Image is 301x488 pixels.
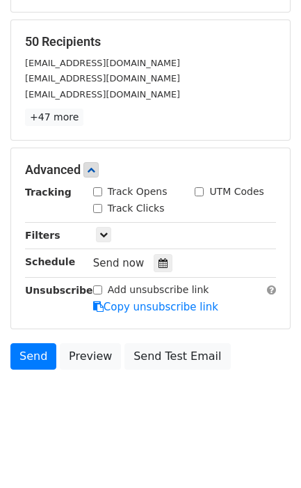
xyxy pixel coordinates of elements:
[25,73,180,84] small: [EMAIL_ADDRESS][DOMAIN_NAME]
[10,343,56,370] a: Send
[93,301,218,313] a: Copy unsubscribe link
[25,109,83,126] a: +47 more
[25,256,75,267] strong: Schedule
[25,58,180,68] small: [EMAIL_ADDRESS][DOMAIN_NAME]
[25,162,276,178] h5: Advanced
[231,421,301,488] div: Widget de chat
[60,343,121,370] a: Preview
[108,283,209,297] label: Add unsubscribe link
[25,34,276,49] h5: 50 Recipients
[108,184,168,199] label: Track Opens
[231,421,301,488] iframe: Chat Widget
[25,285,93,296] strong: Unsubscribe
[124,343,230,370] a: Send Test Email
[25,187,72,198] strong: Tracking
[209,184,263,199] label: UTM Codes
[93,257,145,269] span: Send now
[25,89,180,100] small: [EMAIL_ADDRESS][DOMAIN_NAME]
[25,230,60,241] strong: Filters
[108,201,165,216] label: Track Clicks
